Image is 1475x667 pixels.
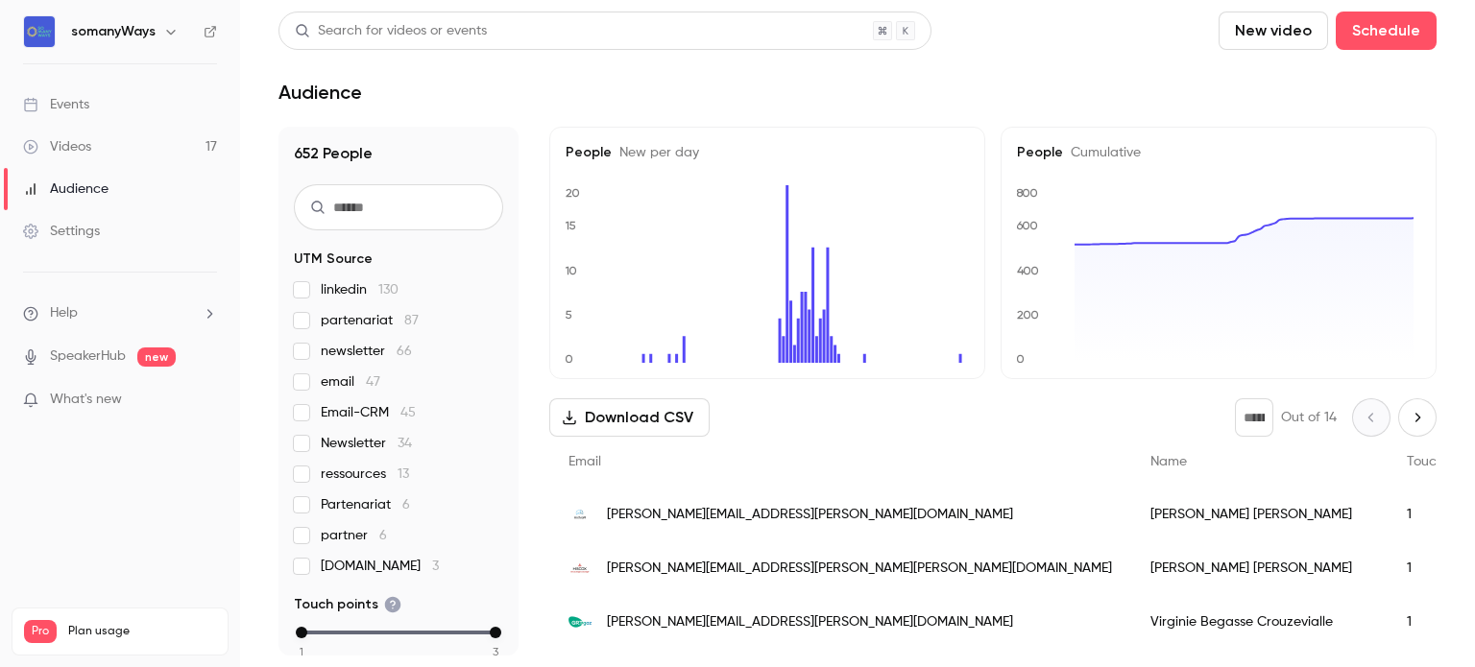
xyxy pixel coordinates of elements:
span: Newsletter [321,434,412,453]
span: 3 [493,643,498,660]
img: anthropi.fr [568,503,592,526]
span: 87 [404,314,419,327]
button: Schedule [1336,12,1437,50]
img: hiscox.com [568,557,592,580]
span: 45 [400,406,416,419]
text: 200 [1017,308,1039,322]
span: New per day [612,146,699,159]
button: Next page [1398,398,1437,437]
button: New video [1219,12,1328,50]
li: help-dropdown-opener [23,303,217,323]
span: 130 [378,283,399,297]
a: SpeakerHub [50,346,126,367]
span: [PERSON_NAME][EMAIL_ADDRESS][PERSON_NAME][DOMAIN_NAME] [607,505,1013,525]
span: 6 [379,529,387,542]
div: min [296,627,307,638]
text: 0 [1016,352,1025,366]
text: 800 [1016,186,1038,200]
text: 5 [565,308,572,322]
span: Help [50,303,78,323]
h1: Audience [278,81,362,104]
span: [PERSON_NAME][EMAIL_ADDRESS][PERSON_NAME][DOMAIN_NAME] [607,612,1013,632]
span: 47 [366,375,380,389]
text: 0 [565,352,573,366]
span: new [137,347,176,367]
div: Audience [23,179,109,199]
h5: People [1017,143,1420,162]
span: What's new [50,390,122,410]
text: 600 [1016,219,1038,232]
span: Pro [24,620,57,643]
div: Search for videos or events [295,21,487,41]
text: 10 [565,264,577,277]
span: 1 [300,643,303,660]
span: [PERSON_NAME][EMAIL_ADDRESS][PERSON_NAME][PERSON_NAME][DOMAIN_NAME] [607,559,1112,579]
span: Plan usage [68,624,216,639]
span: Name [1150,455,1187,468]
span: Email [568,455,601,468]
div: [PERSON_NAME] [PERSON_NAME] [1131,541,1388,595]
span: 6 [402,498,410,512]
span: partner [321,526,387,545]
span: email [321,372,380,392]
button: Download CSV [549,398,710,437]
span: 13 [398,467,409,481]
span: UTM Source [294,250,373,269]
text: 400 [1017,264,1039,277]
span: 3 [432,560,439,573]
h5: People [566,143,969,162]
span: newsletter [321,342,412,361]
div: Videos [23,137,91,156]
div: Settings [23,222,100,241]
h6: somanyWays [71,22,156,41]
p: Out of 14 [1281,408,1337,427]
span: partenariat [321,311,419,330]
img: natrangroupe.com [568,610,592,633]
h1: 652 People [294,142,503,165]
span: 66 [397,345,412,358]
img: somanyWays [24,16,55,47]
span: Cumulative [1063,146,1141,159]
span: Touch points [294,595,401,614]
span: [DOMAIN_NAME] [321,557,439,576]
text: 15 [565,219,576,232]
span: Email-CRM [321,403,416,422]
span: 34 [398,437,412,450]
div: Virginie Begasse Crouzevialle [1131,595,1388,649]
div: max [490,627,501,638]
span: Partenariat [321,495,410,514]
span: ressources [321,465,409,484]
text: 20 [566,186,580,200]
span: linkedin [321,280,399,299]
div: [PERSON_NAME] [PERSON_NAME] [1131,488,1388,541]
div: Events [23,95,89,114]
